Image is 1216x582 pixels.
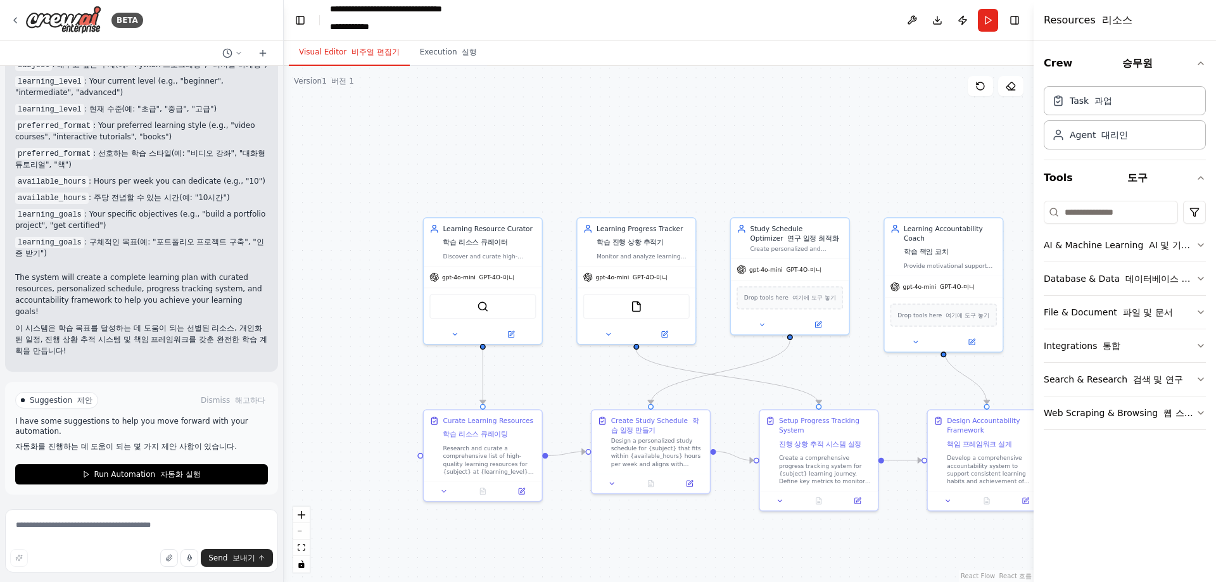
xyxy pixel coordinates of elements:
[423,409,543,502] div: Curate Learning Resources학습 리소스 큐레이팅Research and curate a comprehensive list of high-quality lear...
[15,416,268,457] p: I have some suggestions to help you move forward with your automation.
[484,329,538,340] button: Open in side panel
[779,416,872,453] div: Setup Progress Tracking System
[505,486,538,497] button: Open in side panel
[1070,94,1112,107] div: Task
[15,193,89,204] code: available_hours
[779,454,872,485] div: Create a comprehensive progress tracking system for {subject} learning journey. Define key metric...
[1101,130,1128,140] font: 대리인
[94,469,200,479] span: Run Automation
[1044,272,1196,285] div: Database & Data
[479,274,514,281] font: GPT-4O-미니
[791,319,845,331] button: Open in side panel
[30,395,92,405] span: Suggestion
[897,310,989,320] span: Drop tools here
[744,293,836,303] span: Drop tools here
[15,75,268,120] li: : Your current level (e.g., "beginner", "intermediate", "advanced")
[787,266,821,273] font: GPT-4O-미니
[947,454,1040,485] div: Develop a comprehensive accountability system to support consistent learning habits and achieveme...
[462,486,503,497] button: No output available
[999,573,1032,579] font: React 흐름
[351,47,400,56] font: 비주얼 편집기
[15,76,84,87] code: learning_level
[673,478,706,490] button: Open in side panel
[944,336,999,348] button: Open in side panel
[947,416,1040,453] div: Design Accountability Framework
[611,416,704,435] div: Create Study Schedule
[291,11,309,29] button: Hide left sidebar
[15,193,230,202] font: : 주당 전념할 수 있는 시간(예: "10시간")
[160,470,201,479] font: 자동화 실행
[289,39,410,66] button: Visual Editor
[750,245,843,253] div: Create personalized and adaptive study schedules for {subject} that balance learning objectives w...
[217,46,248,61] button: Switch to previous chat
[1102,14,1132,26] font: 리소스
[947,440,1011,448] font: 책임 프레임워크 설계
[180,549,198,567] button: Click to speak your automation idea
[759,409,878,511] div: Setup Progress Tracking System진행 상황 추적 시스템 설정Create a comprehensive progress tracking system for ...
[1044,339,1120,352] div: Integrations
[232,554,255,562] font: 보내기
[611,417,699,434] font: 학습 일정 만들기
[631,301,642,312] img: FileReadTool
[576,217,696,345] div: Learning Progress Tracker학습 진행 상황 추적기Monitor and analyze learning progress across multiple course...
[904,248,948,256] font: 학습 책임 코치
[1070,129,1128,141] div: Agent
[1094,96,1112,106] font: 과업
[25,6,101,34] img: Logo
[160,549,178,567] button: Upload files
[15,149,265,169] font: : 선호하는 학습 스타일(예: "비디오 강좌", "대화형 튜토리얼", "책")
[646,340,795,404] g: Edge from bead6ec2-2518-4b63-a7e3-dbedb782e2e4 to 811700a5-45d1-4e66-9471-2a785d36c2a1
[792,294,836,301] font: 여기에 도구 놓기
[15,237,264,258] font: : 구체적인 목표(예: "포트폴리오 프로젝트 구축", "인증 받기")
[15,272,268,362] p: The system will create a complete learning plan with curated resources, personalized schedule, pr...
[779,440,861,448] font: 진행 상황 추적 시스템 설정
[597,238,664,246] font: 학습 진행 상황 추적기
[548,447,585,460] g: Edge from 0c9f2e68-11b5-4cd7-903e-a229611deec7 to 811700a5-45d1-4e66-9471-2a785d36c2a1
[940,284,975,291] font: GPT-4O-미니
[1044,373,1183,386] div: Search & Research
[1044,81,1206,160] div: Crew 승무원
[611,437,704,468] div: Design a personalized study schedule for {subject} that fits within {available_hours} hours per w...
[630,478,671,490] button: No output available
[443,431,507,438] font: 학습 리소스 큐레이팅
[1044,396,1206,429] button: Web Scraping & Browsing 웹 스크래핑 및 브라우징
[15,104,84,115] code: learning_level
[1009,495,1042,507] button: Open in side panel
[1123,307,1173,317] font: 파일 및 문서
[15,442,237,451] font: 자동화를 진행하는 데 도움이 되는 몇 가지 제안 사항이 있습니다.
[1044,363,1206,396] button: Search & Research 검색 및 연구
[410,39,488,66] button: Execution
[15,60,267,69] font: : 배우고 싶은 주제(예: "Python 프로그래밍", "디지털 마케팅")
[904,262,997,270] div: Provide motivational support and accountability for {learning_goals}, creating check-in strategie...
[15,104,217,113] font: : 현재 수준(예: "초급", "중급", "고급")
[1044,46,1206,81] button: Crew 승무원
[15,464,268,484] button: Run Automation 자동화 실행
[927,409,1046,511] div: Design Accountability Framework책임 프레임워크 설계Develop a comprehensive accountability system to suppor...
[293,556,310,573] button: toggle interactivity
[10,549,28,567] button: Improve this prompt
[15,209,84,220] code: learning_goals
[293,507,310,573] div: React Flow controls
[939,348,991,404] g: Edge from 0ddc3f68-7f30-4f82-8b59-102c797b49c4 to 98632f4a-7395-475f-b80b-5858369dabd5
[1122,57,1153,69] font: 승무원
[235,396,265,405] font: 해고하다
[1103,341,1120,351] font: 통합
[904,224,997,261] div: Learning Accountability Coach
[15,120,93,132] code: preferred_format
[1006,11,1023,29] button: Hide right sidebar
[961,573,1032,579] a: React Flow attribution
[15,175,268,208] li: : Hours per week you can dedicate (e.g., "10")
[77,396,92,405] font: 제안
[902,283,975,291] span: gpt-4o-mini
[1044,196,1206,440] div: Tools 도구
[1127,172,1148,184] font: 도구
[799,495,839,507] button: No output available
[293,507,310,523] button: zoom in
[15,237,84,248] code: learning_goals
[462,47,477,56] font: 실행
[883,217,1003,353] div: Learning Accountability Coach학습 책임 코치Provide motivational support and accountability for {learnin...
[1044,262,1206,295] button: Database & Data 데이터베이스 및 데이터
[591,409,711,494] div: Create Study Schedule 학습 일정 만들기Design a personalized study schedule for {subject} that fits withi...
[111,13,143,28] div: BETA
[443,238,507,246] font: 학습 리소스 큐레이터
